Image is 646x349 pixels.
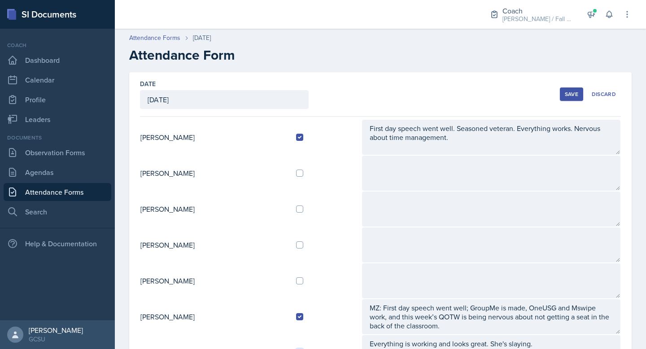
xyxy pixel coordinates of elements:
[4,51,111,69] a: Dashboard
[4,235,111,253] div: Help & Documentation
[4,203,111,221] a: Search
[4,71,111,89] a: Calendar
[4,110,111,128] a: Leaders
[4,134,111,142] div: Documents
[502,14,574,24] div: [PERSON_NAME] / Fall 2025
[140,155,289,191] td: [PERSON_NAME]
[4,144,111,161] a: Observation Forms
[560,87,583,101] button: Save
[502,5,574,16] div: Coach
[140,263,289,299] td: [PERSON_NAME]
[4,41,111,49] div: Coach
[140,119,289,155] td: [PERSON_NAME]
[140,299,289,335] td: [PERSON_NAME]
[4,183,111,201] a: Attendance Forms
[29,326,83,335] div: [PERSON_NAME]
[565,91,578,98] div: Save
[587,87,621,101] button: Discard
[29,335,83,344] div: GCSU
[140,191,289,227] td: [PERSON_NAME]
[140,227,289,263] td: [PERSON_NAME]
[4,163,111,181] a: Agendas
[140,79,156,88] label: Date
[592,91,616,98] div: Discard
[129,47,632,63] h2: Attendance Form
[4,91,111,109] a: Profile
[193,33,211,43] div: [DATE]
[129,33,180,43] a: Attendance Forms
